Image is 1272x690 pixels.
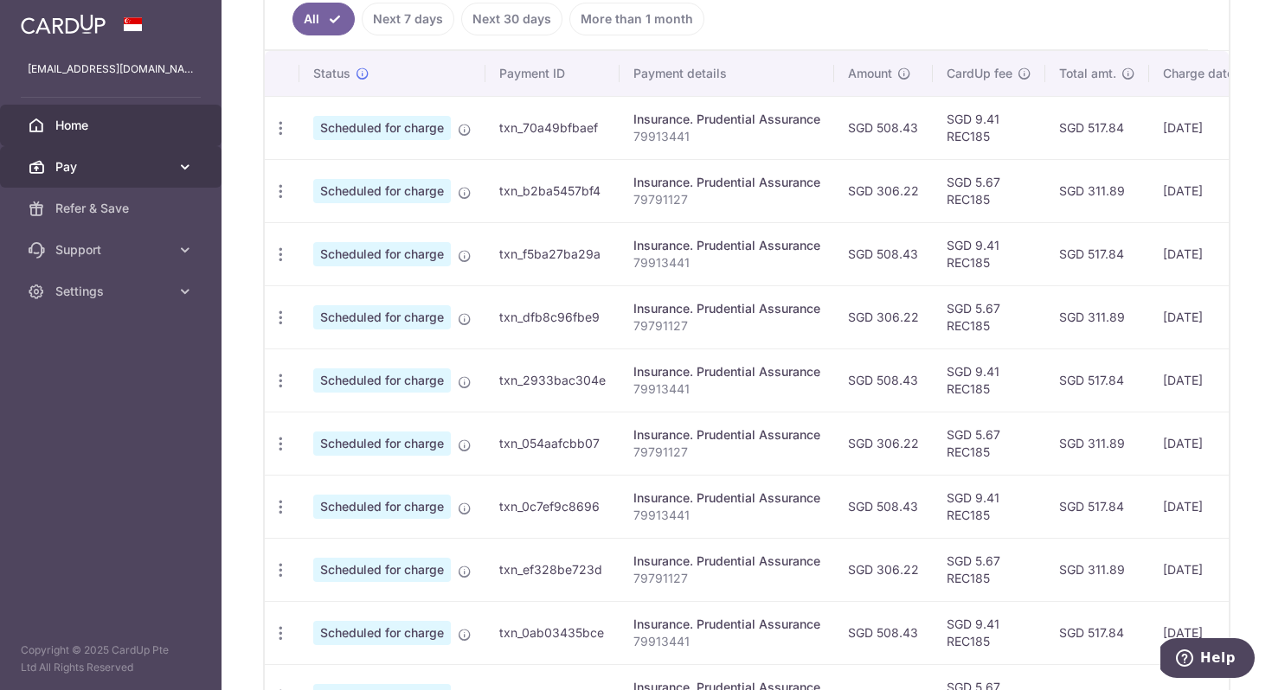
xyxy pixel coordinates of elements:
a: Next 30 days [461,3,562,35]
p: 79791127 [633,570,820,587]
p: 79913441 [633,633,820,650]
th: Payment details [620,51,834,96]
td: txn_b2ba5457bf4 [485,159,620,222]
td: SGD 508.43 [834,601,933,664]
td: SGD 9.41 REC185 [933,222,1045,285]
span: CardUp fee [947,65,1012,82]
img: CardUp [21,14,106,35]
p: 79913441 [633,380,820,398]
td: SGD 508.43 [834,222,933,285]
div: Insurance. Prudential Assurance [633,300,820,317]
span: Amount [848,65,892,82]
span: Scheduled for charge [313,495,451,519]
span: Scheduled for charge [313,368,451,393]
span: Total amt. [1059,65,1116,82]
a: More than 1 month [569,3,704,35]
td: SGD 5.67 REC185 [933,285,1045,348]
td: [DATE] [1149,159,1267,222]
td: SGD 311.89 [1045,285,1149,348]
div: Insurance. Prudential Assurance [633,111,820,128]
td: [DATE] [1149,601,1267,664]
td: SGD 5.67 REC185 [933,412,1045,475]
td: [DATE] [1149,285,1267,348]
span: Pay [55,158,170,176]
p: 79913441 [633,507,820,524]
td: txn_2933bac304e [485,348,620,412]
td: [DATE] [1149,222,1267,285]
td: SGD 517.84 [1045,475,1149,538]
td: [DATE] [1149,412,1267,475]
td: SGD 517.84 [1045,348,1149,412]
div: Insurance. Prudential Assurance [633,489,820,507]
div: Insurance. Prudential Assurance [633,616,820,633]
td: SGD 306.22 [834,159,933,222]
td: [DATE] [1149,348,1267,412]
td: SGD 9.41 REC185 [933,348,1045,412]
div: Insurance. Prudential Assurance [633,363,820,380]
p: 79791127 [633,444,820,461]
td: [DATE] [1149,96,1267,159]
td: SGD 311.89 [1045,538,1149,601]
td: SGD 306.22 [834,538,933,601]
span: Scheduled for charge [313,179,451,203]
td: SGD 9.41 REC185 [933,96,1045,159]
td: SGD 9.41 REC185 [933,475,1045,538]
div: Insurance. Prudential Assurance [633,553,820,570]
td: SGD 508.43 [834,96,933,159]
span: Refer & Save [55,200,170,217]
td: txn_0ab03435bce [485,601,620,664]
td: SGD 508.43 [834,475,933,538]
span: Home [55,117,170,134]
td: SGD 311.89 [1045,412,1149,475]
div: Insurance. Prudential Assurance [633,174,820,191]
span: Settings [55,283,170,300]
span: Scheduled for charge [313,431,451,456]
iframe: Opens a widget where you can find more information [1160,638,1255,681]
td: txn_0c7ef9c8696 [485,475,620,538]
div: Insurance. Prudential Assurance [633,426,820,444]
td: SGD 311.89 [1045,159,1149,222]
td: SGD 517.84 [1045,222,1149,285]
td: SGD 306.22 [834,412,933,475]
td: SGD 508.43 [834,348,933,412]
span: Support [55,241,170,259]
p: 79791127 [633,191,820,208]
td: SGD 517.84 [1045,96,1149,159]
td: SGD 9.41 REC185 [933,601,1045,664]
a: All [292,3,355,35]
p: 79791127 [633,317,820,335]
span: Scheduled for charge [313,305,451,329]
td: [DATE] [1149,538,1267,601]
span: Status [313,65,350,82]
td: SGD 5.67 REC185 [933,159,1045,222]
td: SGD 306.22 [834,285,933,348]
a: Next 7 days [362,3,454,35]
span: Scheduled for charge [313,621,451,645]
p: 79913441 [633,128,820,145]
td: SGD 5.67 REC185 [933,538,1045,601]
span: Charge date [1163,65,1234,82]
td: txn_70a49bfbaef [485,96,620,159]
th: Payment ID [485,51,620,96]
td: txn_f5ba27ba29a [485,222,620,285]
td: txn_ef328be723d [485,538,620,601]
p: [EMAIL_ADDRESS][DOMAIN_NAME] [28,61,194,78]
span: Scheduled for charge [313,558,451,582]
td: txn_dfb8c96fbe9 [485,285,620,348]
div: Insurance. Prudential Assurance [633,237,820,254]
td: SGD 517.84 [1045,601,1149,664]
span: Scheduled for charge [313,242,451,266]
span: Scheduled for charge [313,116,451,140]
td: [DATE] [1149,475,1267,538]
p: 79913441 [633,254,820,272]
td: txn_054aafcbb07 [485,412,620,475]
